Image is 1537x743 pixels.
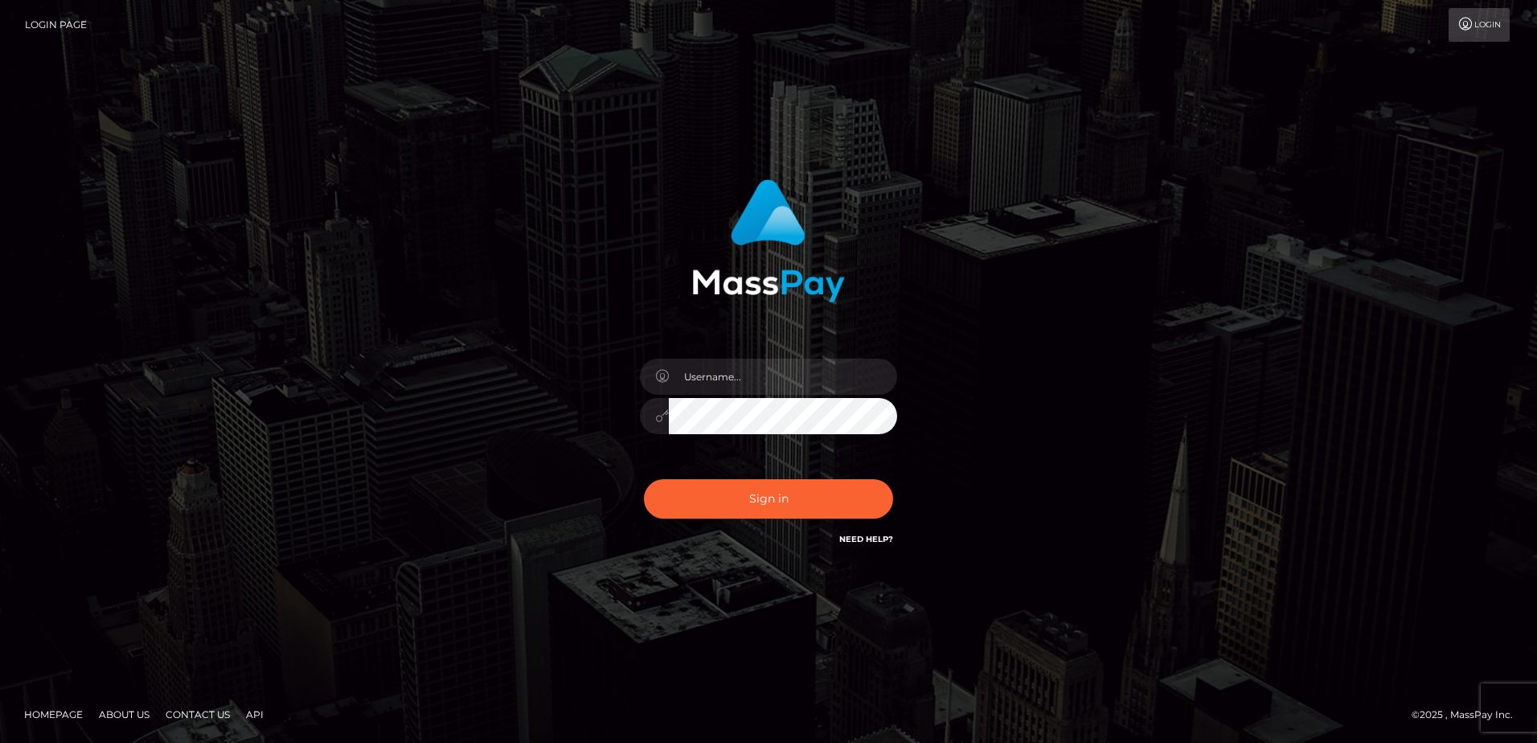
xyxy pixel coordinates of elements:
a: API [240,702,270,727]
a: Contact Us [159,702,236,727]
a: Login Page [25,8,87,42]
input: Username... [669,359,897,395]
div: © 2025 , MassPay Inc. [1412,706,1525,724]
a: Homepage [18,702,89,727]
a: Need Help? [839,534,893,544]
a: About Us [92,702,156,727]
img: MassPay Login [692,179,845,302]
a: Login [1449,8,1510,42]
button: Sign in [644,479,893,519]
